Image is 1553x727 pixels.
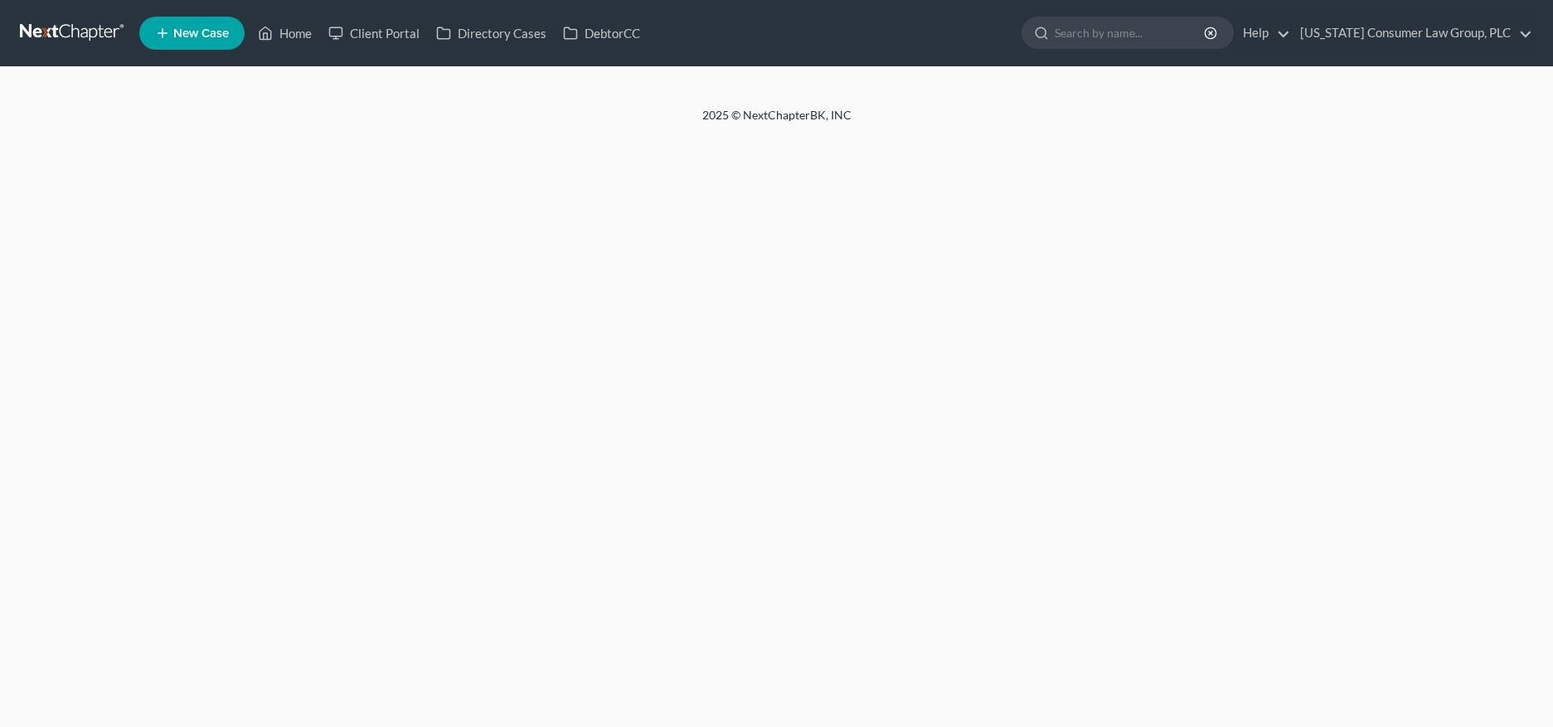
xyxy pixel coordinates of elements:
a: Client Portal [320,18,428,48]
a: Home [250,18,320,48]
a: [US_STATE] Consumer Law Group, PLC [1292,18,1532,48]
a: Directory Cases [428,18,555,48]
span: New Case [173,27,229,40]
a: Help [1235,18,1290,48]
div: 2025 © NextChapterBK, INC [304,107,1250,137]
a: DebtorCC [555,18,648,48]
input: Search by name... [1055,17,1206,48]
